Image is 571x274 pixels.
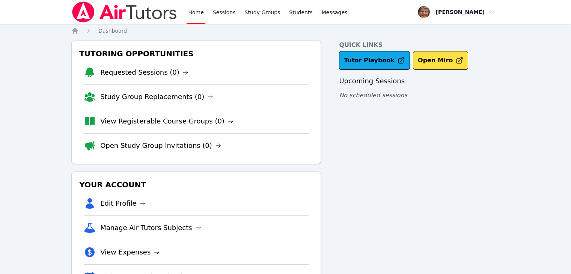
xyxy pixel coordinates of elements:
a: Requested Sessions (0) [100,67,188,78]
a: Tutor Playbook [339,51,410,70]
h3: Your Account [78,178,315,191]
span: Dashboard [98,28,127,34]
span: Messages [322,9,348,16]
span: No scheduled sessions [339,92,407,99]
a: Manage Air Tutors Subjects [100,223,201,233]
img: Air Tutors [71,2,178,23]
a: Open Study Group Invitations (0) [100,140,221,151]
button: Open Miro [413,51,468,70]
a: View Registerable Course Groups (0) [100,116,234,126]
h3: Upcoming Sessions [339,76,500,86]
nav: Breadcrumb [71,27,500,35]
h3: Tutoring Opportunities [78,47,315,60]
a: Dashboard [98,27,127,35]
h4: Quick Links [339,41,500,50]
a: Edit Profile [100,198,146,209]
a: View Expenses [100,247,160,257]
a: Study Group Replacements (0) [100,92,213,102]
